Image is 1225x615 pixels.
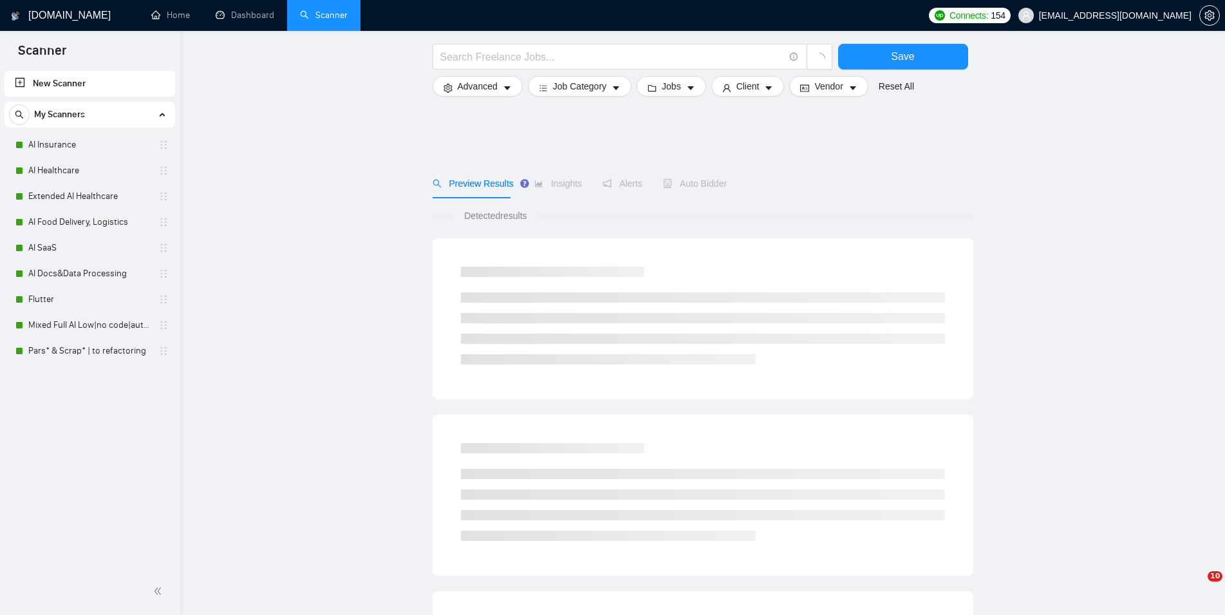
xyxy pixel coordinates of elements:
[34,102,85,128] span: My Scanners
[28,338,151,364] a: Pars* & Scrap* | to refactoring
[15,71,165,97] a: New Scanner
[158,269,169,279] span: holder
[458,79,498,93] span: Advanced
[158,191,169,202] span: holder
[158,166,169,176] span: holder
[158,217,169,227] span: holder
[151,10,190,21] a: homeHome
[789,76,868,97] button: idcardVendorcaret-down
[686,83,695,93] span: caret-down
[838,44,968,70] button: Save
[528,76,631,97] button: barsJob Categorycaret-down
[848,83,857,93] span: caret-down
[612,83,621,93] span: caret-down
[28,312,151,338] a: Mixed Full AI Low|no code|automations
[534,178,582,189] span: Insights
[991,8,1005,23] span: 154
[5,71,175,97] li: New Scanner
[8,41,77,68] span: Scanner
[28,184,151,209] a: Extended AI Healthcare
[455,209,536,223] span: Detected results
[433,76,523,97] button: settingAdvancedcaret-down
[539,83,548,93] span: bars
[433,178,514,189] span: Preview Results
[28,132,151,158] a: AI Insurance
[503,83,512,93] span: caret-down
[158,140,169,150] span: holder
[935,10,945,21] img: upwork-logo.png
[158,294,169,305] span: holder
[1199,5,1220,26] button: setting
[1199,10,1220,21] a: setting
[814,79,843,93] span: Vendor
[28,235,151,261] a: AI SaaS
[300,10,348,21] a: searchScanner
[9,104,30,125] button: search
[891,48,914,64] span: Save
[711,76,785,97] button: userClientcaret-down
[153,585,166,598] span: double-left
[11,6,20,26] img: logo
[764,83,773,93] span: caret-down
[1208,571,1222,582] span: 10
[1181,571,1212,602] iframe: Intercom live chat
[790,53,798,61] span: info-circle
[603,179,612,188] span: notification
[444,83,453,93] span: setting
[28,158,151,184] a: AI Healthcare
[814,53,825,64] span: loading
[736,79,760,93] span: Client
[519,178,530,189] div: Tooltip anchor
[949,8,988,23] span: Connects:
[158,320,169,330] span: holder
[663,178,727,189] span: Auto Bidder
[158,243,169,253] span: holder
[1200,10,1219,21] span: setting
[433,179,442,188] span: search
[663,179,672,188] span: robot
[800,83,809,93] span: idcard
[722,83,731,93] span: user
[216,10,274,21] a: dashboardDashboard
[440,49,784,65] input: Search Freelance Jobs...
[28,261,151,287] a: AI Docs&Data Processing
[637,76,706,97] button: folderJobscaret-down
[534,179,543,188] span: area-chart
[5,102,175,364] li: My Scanners
[10,110,29,119] span: search
[662,79,681,93] span: Jobs
[28,209,151,235] a: AI Food Delivery, Logistics
[553,79,606,93] span: Job Category
[603,178,642,189] span: Alerts
[879,79,914,93] a: Reset All
[1022,11,1031,20] span: user
[648,83,657,93] span: folder
[158,346,169,356] span: holder
[28,287,151,312] a: Flutter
